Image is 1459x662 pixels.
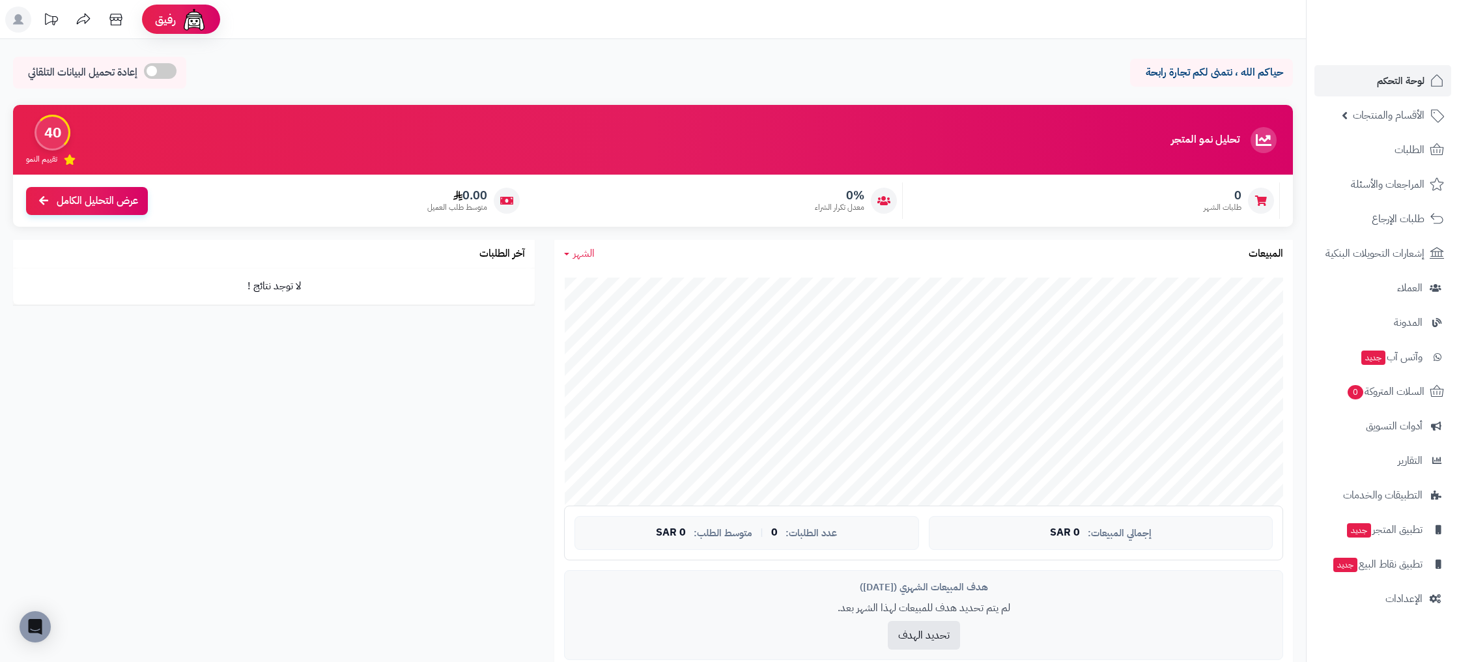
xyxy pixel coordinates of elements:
[564,246,595,261] a: الشهر
[20,611,51,642] div: Open Intercom Messenger
[479,248,525,260] h3: آخر الطلبات
[694,528,752,539] span: متوسط الطلب:
[1347,523,1371,538] span: جديد
[1140,65,1283,80] p: حياكم الله ، نتمنى لكم تجارة رابحة
[427,188,487,203] span: 0.00
[1351,175,1424,194] span: المراجعات والأسئلة
[1360,348,1423,366] span: وآتس آب
[574,601,1273,616] p: لم يتم تحديد هدف للمبيعات لهذا الشهر بعد.
[573,246,595,261] span: الشهر
[1314,341,1451,373] a: وآتس آبجديد
[1348,385,1363,399] span: 0
[1325,244,1424,263] span: إشعارات التحويلات البنكية
[1314,307,1451,338] a: المدونة
[1314,410,1451,442] a: أدوات التسويق
[1394,313,1423,332] span: المدونة
[1314,480,1451,511] a: التطبيقات والخدمات
[574,581,1273,594] div: هدف المبيعات الشهري ([DATE])
[760,528,763,538] span: |
[815,202,864,213] span: معدل تكرار الشراء
[1398,452,1423,470] span: التقارير
[1314,134,1451,165] a: الطلبات
[786,528,837,539] span: عدد الطلبات:
[1204,188,1241,203] span: 0
[181,7,207,33] img: ai-face.png
[888,621,960,650] button: تحديد الهدف
[1395,141,1424,159] span: الطلبات
[1397,279,1423,297] span: العملاء
[1314,445,1451,476] a: التقارير
[26,154,57,165] span: تقييم النمو
[26,187,148,215] a: عرض التحليل الكامل
[57,194,138,209] span: عرض التحليل الكامل
[815,188,864,203] span: 0%
[1332,555,1423,573] span: تطبيق نقاط البيع
[1346,521,1423,539] span: تطبيق المتجر
[1204,202,1241,213] span: طلبات الشهر
[1333,558,1357,572] span: جديد
[28,65,137,80] span: إعادة تحميل البيانات التلقائي
[1088,528,1152,539] span: إجمالي المبيعات:
[771,527,778,539] span: 0
[1366,417,1423,435] span: أدوات التسويق
[1314,376,1451,407] a: السلات المتروكة0
[1343,486,1423,504] span: التطبيقات والخدمات
[1050,527,1080,539] span: 0 SAR
[1314,238,1451,269] a: إشعارات التحويلات البنكية
[1314,514,1451,545] a: تطبيق المتجرجديد
[1314,203,1451,235] a: طلبات الإرجاع
[1385,590,1423,608] span: الإعدادات
[427,202,487,213] span: متوسط طلب العميل
[1372,210,1424,228] span: طلبات الإرجاع
[656,527,686,539] span: 0 SAR
[155,12,176,27] span: رفيق
[1171,134,1239,146] h3: تحليل نمو المتجر
[1377,72,1424,90] span: لوحة التحكم
[1353,106,1424,124] span: الأقسام والمنتجات
[1346,382,1424,401] span: السلات المتروكة
[1370,32,1447,59] img: logo-2.png
[13,268,535,304] td: لا توجد نتائج !
[1314,583,1451,614] a: الإعدادات
[1314,169,1451,200] a: المراجعات والأسئلة
[1314,549,1451,580] a: تطبيق نقاط البيعجديد
[1361,351,1385,365] span: جديد
[35,7,67,36] a: تحديثات المنصة
[1314,65,1451,96] a: لوحة التحكم
[1249,248,1283,260] h3: المبيعات
[1314,272,1451,304] a: العملاء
